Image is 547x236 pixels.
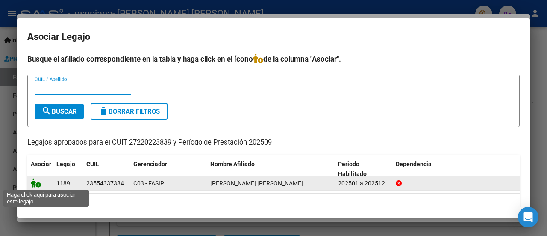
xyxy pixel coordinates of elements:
mat-icon: delete [98,106,109,116]
datatable-header-cell: Nombre Afiliado [207,155,335,183]
span: Asociar [31,161,51,167]
datatable-header-cell: Gerenciador [130,155,207,183]
span: MARTINEZ STABLUN DELFINA JULIETA [210,180,303,187]
span: Legajo [56,161,75,167]
span: CUIL [86,161,99,167]
span: 1189 [56,180,70,187]
div: Open Intercom Messenger [518,207,538,227]
button: Buscar [35,104,84,119]
datatable-header-cell: Asociar [27,155,53,183]
h4: Busque el afiliado correspondiente en la tabla y haga click en el ícono de la columna "Asociar". [27,54,520,65]
span: Gerenciador [133,161,167,167]
h2: Asociar Legajo [27,29,520,45]
button: Borrar Filtros [91,103,168,120]
span: Borrar Filtros [98,108,160,115]
span: Nombre Afiliado [210,161,255,167]
p: Legajos aprobados para el CUIT 27220223839 y Período de Prestación 202509 [27,137,520,148]
span: Dependencia [396,161,432,167]
datatable-header-cell: Legajo [53,155,83,183]
span: C03 - FASIP [133,180,164,187]
span: Periodo Habilitado [338,161,367,177]
mat-icon: search [41,106,52,116]
div: 23554337384 [86,179,124,188]
div: 202501 a 202512 [338,179,389,188]
datatable-header-cell: CUIL [83,155,130,183]
datatable-header-cell: Dependencia [392,155,520,183]
span: Buscar [41,108,77,115]
div: 1 registros [27,194,520,215]
datatable-header-cell: Periodo Habilitado [335,155,392,183]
